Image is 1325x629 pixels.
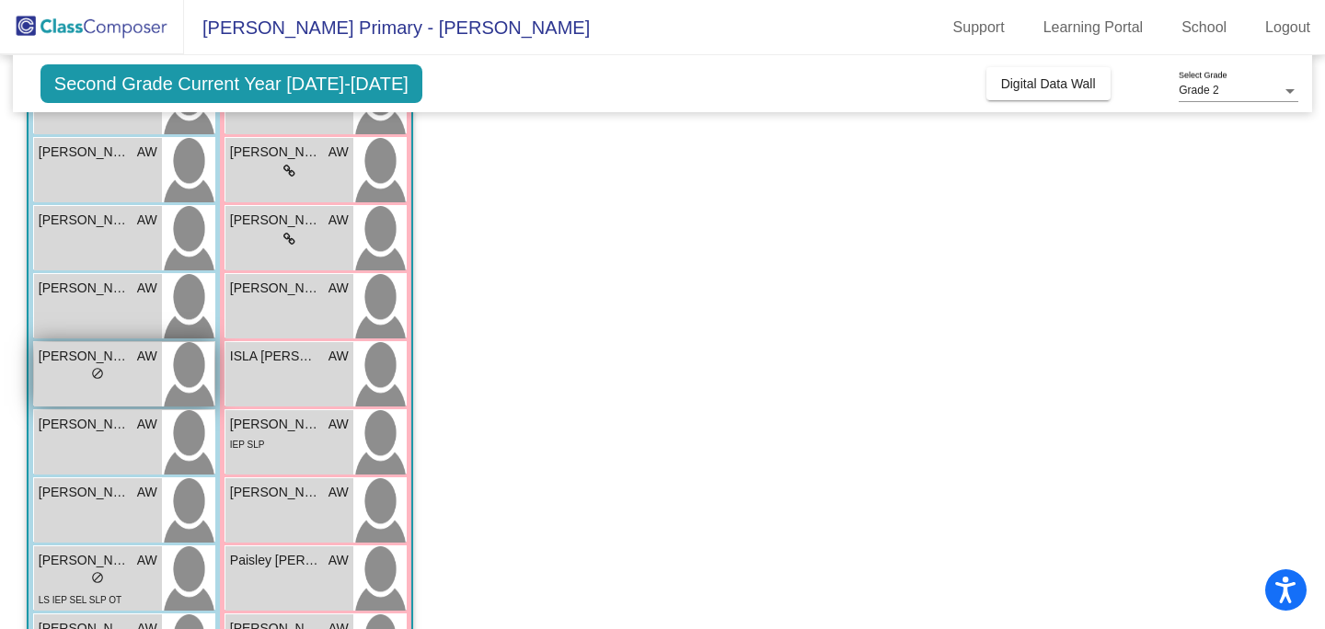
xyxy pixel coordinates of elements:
[137,143,157,162] span: AW
[39,279,131,298] span: [PERSON_NAME]
[39,551,131,570] span: [PERSON_NAME]
[1167,13,1241,42] a: School
[1029,13,1158,42] a: Learning Portal
[39,483,131,502] span: [PERSON_NAME]
[230,483,322,502] span: [PERSON_NAME]
[328,483,349,502] span: AW
[137,347,157,366] span: AW
[1179,84,1218,97] span: Grade 2
[230,143,322,162] span: [PERSON_NAME]
[230,415,322,434] span: [PERSON_NAME]
[137,551,157,570] span: AW
[328,415,349,434] span: AW
[137,279,157,298] span: AW
[39,143,131,162] span: [PERSON_NAME]
[328,143,349,162] span: AW
[230,551,322,570] span: Paisley [PERSON_NAME]
[328,347,349,366] span: AW
[230,347,322,366] span: ISLA [PERSON_NAME]
[230,279,322,298] span: [PERSON_NAME]
[1250,13,1325,42] a: Logout
[230,211,322,230] span: [PERSON_NAME]
[39,415,131,434] span: [PERSON_NAME]
[184,13,590,42] span: [PERSON_NAME] Primary - [PERSON_NAME]
[137,211,157,230] span: AW
[39,347,131,366] span: [PERSON_NAME]
[986,67,1111,100] button: Digital Data Wall
[39,211,131,230] span: [PERSON_NAME]
[40,64,422,103] span: Second Grade Current Year [DATE]-[DATE]
[328,211,349,230] span: AW
[91,571,104,584] span: do_not_disturb_alt
[91,367,104,380] span: do_not_disturb_alt
[1001,76,1096,91] span: Digital Data Wall
[39,595,121,605] span: LS IEP SEL SLP OT
[137,483,157,502] span: AW
[230,440,265,450] span: IEP SLP
[328,279,349,298] span: AW
[137,415,157,434] span: AW
[939,13,1020,42] a: Support
[328,551,349,570] span: AW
